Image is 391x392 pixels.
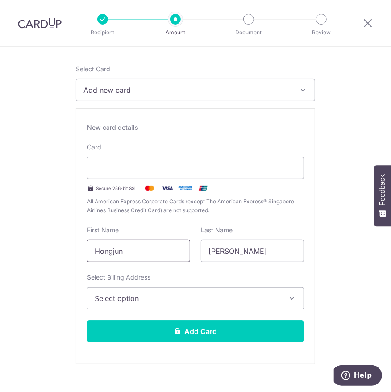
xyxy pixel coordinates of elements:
[87,273,150,282] label: Select Billing Address
[87,143,101,152] label: Card
[83,85,291,95] span: Add new card
[141,183,158,194] img: Mastercard
[150,28,200,37] p: Amount
[176,183,194,194] img: .alt.amex
[87,320,304,342] button: Add Card
[296,28,346,37] p: Review
[87,123,304,132] div: New card details
[95,293,280,304] span: Select option
[201,240,304,262] input: Cardholder Last Name
[76,65,110,73] span: translation missing: en.payables.payment_networks.credit_card.summary.labels.select_card
[158,183,176,194] img: Visa
[96,185,137,192] span: Secure 256-bit SSL
[224,28,274,37] p: Document
[334,365,382,388] iframe: Opens a widget where you can find more information
[374,165,391,226] button: Feedback - Show survey
[95,163,296,173] iframe: To enrich screen reader interactions, please activate Accessibility in Grammarly extension settings
[87,287,304,309] button: Select option
[201,226,233,235] label: Last Name
[78,28,128,37] p: Recipient
[76,79,315,101] button: Add new card
[379,174,387,206] span: Feedback
[18,18,62,29] img: CardUp
[194,183,212,194] img: .alt.unionpay
[87,240,190,262] input: Cardholder First Name
[87,226,119,235] label: First Name
[87,197,304,215] span: All American Express Corporate Cards (except The American Express® Singapore Airlines Business Cr...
